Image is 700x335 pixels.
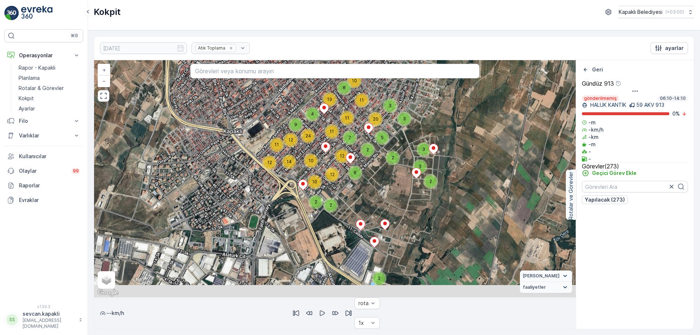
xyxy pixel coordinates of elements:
a: Geçici Görev Ekle [582,170,637,177]
p: HALUK KANTİK [589,101,626,109]
p: 99 [73,168,79,174]
a: Ayarlar [16,104,83,114]
span: 12 [340,153,345,159]
p: Filo [19,117,69,125]
span: 10 [352,78,357,83]
span: 3 [403,116,406,121]
span: 2 [429,179,432,184]
a: Evraklar [4,193,83,207]
div: 12 [283,133,298,147]
a: Kokpit [16,93,83,104]
div: 11 [340,111,354,125]
p: 0 % [672,110,680,117]
a: Kullanıcılar [4,149,83,164]
span: 2 [366,147,369,152]
p: -m [588,119,596,126]
div: 3 [413,159,427,174]
a: Planlama [16,73,83,83]
div: 11 [354,93,369,108]
a: Rotalar & Görevler [16,83,83,93]
p: Operasyonlar [19,52,69,59]
div: 6 [348,165,362,180]
span: 19 [327,97,332,102]
button: Filo [4,114,83,128]
span: 11 [359,97,364,103]
div: 3 [416,142,431,157]
p: Kokpit [19,95,34,102]
a: Rapor - Kapaklı [16,63,83,73]
div: 12 [262,155,277,170]
a: Layers [98,272,114,288]
p: -km [588,133,599,141]
p: Raporlar [19,182,80,189]
div: 2 [372,271,386,286]
input: dd/mm/yyyy [100,42,187,54]
div: 10 [347,74,362,88]
div: 20 [368,112,383,126]
div: 24 [301,129,315,143]
span: 3 [419,164,421,169]
p: 59 AKV 913 [636,101,664,109]
p: Ayarlar [19,105,35,112]
span: 2 [330,202,332,208]
span: 14 [287,159,292,164]
p: Görevler ( 273 ) [582,163,688,170]
p: Varlıklar [19,132,69,139]
p: gönderilmemiş [583,96,618,101]
p: Kokpit [94,6,121,18]
p: Kapaklı Belediyesi [619,8,662,16]
p: sevcan.kapakli [23,310,75,318]
div: 8 [337,81,351,95]
div: 2 [385,151,400,165]
div: 1x [358,320,369,326]
div: 5 [375,131,389,145]
p: Rotalar & Görevler [19,85,64,92]
p: Evraklar [19,196,80,204]
p: -km/h [588,126,603,133]
p: -- km/h [106,309,124,317]
span: 7 [349,135,351,140]
button: ayarlar [650,42,688,54]
p: 06:10-14:10 [659,96,687,101]
div: 2 [323,198,338,213]
p: Rotalar ve Görevler [567,172,575,220]
span: 12 [330,172,335,177]
div: 9 [288,117,303,132]
span: 12 [267,160,272,165]
button: SSsevcan.kapakli[EMAIL_ADDRESS][DOMAIN_NAME] [4,310,83,329]
span: − [102,78,106,84]
a: Uzaklaştır [98,75,109,86]
div: 2 [308,195,323,209]
a: Raporlar [4,178,83,193]
span: 10 [308,158,314,163]
div: 19 [322,92,337,107]
div: 10 [307,175,322,189]
p: Olaylar [19,167,67,175]
span: 2 [392,155,394,160]
div: 12 [335,149,349,163]
div: rota [358,300,369,306]
span: 3 [389,103,392,108]
div: 3 [383,98,397,113]
span: + [102,67,106,73]
p: Yapılacak (273) [585,196,625,203]
span: faaliyetler [523,284,546,290]
p: Planlama [19,74,40,82]
div: 11 [324,124,339,139]
button: Yapılacak (273) [582,195,628,204]
p: ayarlar [665,44,684,52]
button: Kapaklı Belediyesi(+03:00) [619,6,694,18]
a: Bu bölgeyi Google Haritalar'da açın (yeni pencerede açılır) [96,288,120,297]
span: 3 [422,147,425,152]
p: Gündüz 913 [582,80,614,87]
span: [PERSON_NAME] [523,273,560,279]
span: 2 [315,199,317,204]
a: Geri [582,66,603,73]
p: Geçici Görev Ekle [592,170,637,177]
img: logo [4,6,19,20]
img: logo_light-DOdMpM7g.png [21,6,52,20]
span: 12 [288,137,293,143]
div: Yardım Araç İkonu [615,81,621,86]
span: 20 [373,116,378,122]
p: Geri [592,66,603,73]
